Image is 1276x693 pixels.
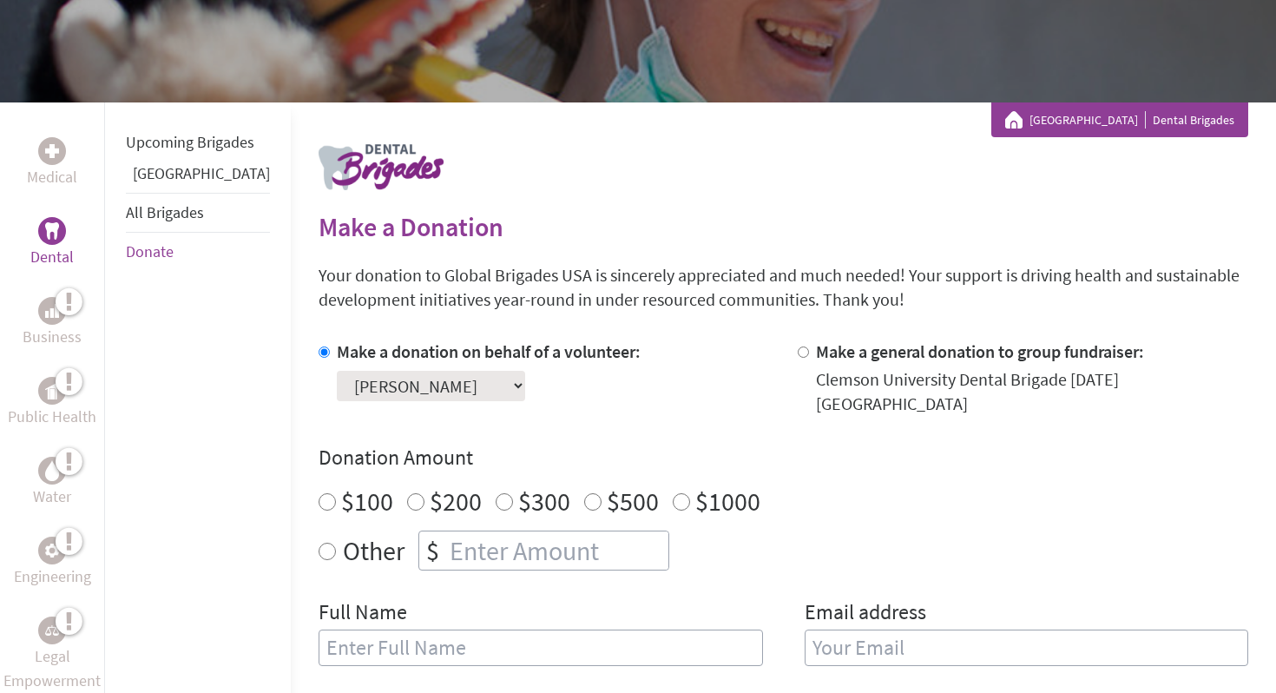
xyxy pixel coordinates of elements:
[1005,111,1234,129] div: Dental Brigades
[33,485,71,509] p: Water
[126,202,204,222] a: All Brigades
[805,630,1249,666] input: Your Email
[30,245,74,269] p: Dental
[126,132,254,152] a: Upcoming Brigades
[805,598,926,630] label: Email address
[816,340,1144,362] label: Make a general donation to group fundraiser:
[8,377,96,429] a: Public HealthPublic Health
[126,241,174,261] a: Donate
[3,617,101,693] a: Legal EmpowermentLegal Empowerment
[45,460,59,480] img: Water
[126,233,270,271] li: Donate
[430,485,482,518] label: $200
[14,564,91,589] p: Engineering
[607,485,659,518] label: $500
[319,211,1248,242] h2: Make a Donation
[816,367,1249,416] div: Clemson University Dental Brigade [DATE] [GEOGRAPHIC_DATA]
[319,144,444,190] img: logo-dental.png
[27,165,77,189] p: Medical
[319,630,763,666] input: Enter Full Name
[695,485,760,518] label: $1000
[38,617,66,644] div: Legal Empowerment
[38,297,66,325] div: Business
[33,457,71,509] a: WaterWater
[126,162,270,193] li: Panama
[14,537,91,589] a: EngineeringEngineering
[319,598,407,630] label: Full Name
[38,457,66,485] div: Water
[3,644,101,693] p: Legal Empowerment
[38,217,66,245] div: Dental
[45,304,59,318] img: Business
[133,163,270,183] a: [GEOGRAPHIC_DATA]
[38,137,66,165] div: Medical
[337,340,641,362] label: Make a donation on behalf of a volunteer:
[319,263,1248,312] p: Your donation to Global Brigades USA is sincerely appreciated and much needed! Your support is dr...
[45,382,59,399] img: Public Health
[23,325,82,349] p: Business
[446,531,668,570] input: Enter Amount
[30,217,74,269] a: DentalDental
[1029,111,1146,129] a: [GEOGRAPHIC_DATA]
[38,377,66,405] div: Public Health
[23,297,82,349] a: BusinessBusiness
[126,123,270,162] li: Upcoming Brigades
[45,222,59,239] img: Dental
[126,193,270,233] li: All Brigades
[341,485,393,518] label: $100
[45,544,59,558] img: Engineering
[38,537,66,564] div: Engineering
[8,405,96,429] p: Public Health
[518,485,570,518] label: $300
[343,531,405,571] label: Other
[45,625,59,636] img: Legal Empowerment
[419,531,446,570] div: $
[45,144,59,158] img: Medical
[319,444,1248,472] h4: Donation Amount
[27,137,77,189] a: MedicalMedical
